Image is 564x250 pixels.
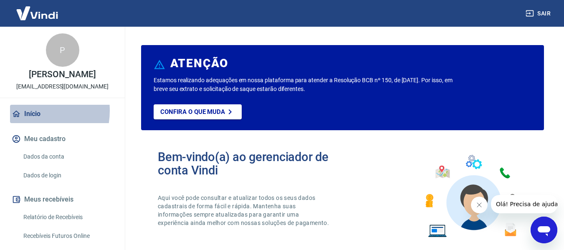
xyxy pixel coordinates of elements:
a: Dados de login [20,167,115,184]
p: [EMAIL_ADDRESS][DOMAIN_NAME] [16,82,109,91]
button: Sair [524,6,554,21]
button: Meu cadastro [10,130,115,148]
p: Aqui você pode consultar e atualizar todos os seus dados cadastrais de forma fácil e rápida. Mant... [158,194,331,227]
iframe: Botão para abrir a janela de mensagens [531,217,557,243]
h6: ATENÇÃO [170,59,228,68]
a: Recebíveis Futuros Online [20,227,115,245]
p: Confira o que muda [160,108,225,116]
a: Início [10,105,115,123]
a: Relatório de Recebíveis [20,209,115,226]
h2: Bem-vindo(a) ao gerenciador de conta Vindi [158,150,343,177]
a: Confira o que muda [154,104,242,119]
iframe: Fechar mensagem [471,197,488,213]
a: Dados da conta [20,148,115,165]
img: Vindi [10,0,64,26]
button: Meus recebíveis [10,190,115,209]
span: Olá! Precisa de ajuda? [5,6,70,13]
iframe: Mensagem da empresa [491,195,557,213]
img: Imagem de um avatar masculino com diversos icones exemplificando as funcionalidades do gerenciado... [418,150,527,242]
p: [PERSON_NAME] [29,70,96,79]
p: Estamos realizando adequações em nossa plataforma para atender a Resolução BCB nº 150, de [DATE].... [154,76,456,93]
div: P [46,33,79,67]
